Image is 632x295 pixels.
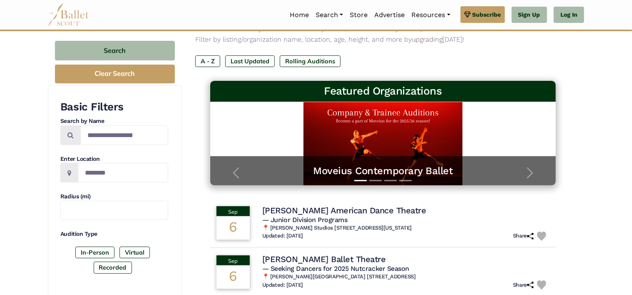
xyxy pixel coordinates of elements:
a: Subscribe [460,6,505,23]
img: gem.svg [464,10,471,19]
button: Search [55,41,175,60]
h3: Featured Organizations [217,84,549,98]
a: Search [312,6,346,24]
h4: [PERSON_NAME] American Dance Theatre [262,205,426,216]
button: Slide 4 [399,176,412,185]
div: 6 [216,216,250,240]
input: Location [78,163,168,182]
span: Subscribe [473,10,501,19]
label: Recorded [94,262,132,273]
a: Moveius Contemporary Ballet [219,165,547,177]
a: Store [346,6,371,24]
a: Resources [408,6,453,24]
a: Advertise [371,6,408,24]
h4: Search by Name [60,117,168,125]
label: Rolling Auditions [280,55,341,67]
h6: Updated: [DATE] [262,232,303,240]
h6: 📍 [PERSON_NAME][GEOGRAPHIC_DATA] [STREET_ADDRESS] [262,273,550,280]
div: Sep [216,206,250,216]
input: Search by names... [80,125,168,145]
h4: Audition Type [60,230,168,238]
div: Sep [216,255,250,265]
h6: Share [513,232,534,240]
button: Slide 2 [369,176,382,185]
button: Slide 1 [354,176,367,185]
h4: Radius (mi) [60,192,168,201]
label: In-Person [75,247,114,258]
span: — Junior Division Programs [262,216,348,224]
div: 6 [216,265,250,289]
h6: 📍 [PERSON_NAME] Studios [STREET_ADDRESS][US_STATE] [262,225,550,232]
a: Sign Up [512,7,547,23]
span: — Seeking Dancers for 2025 Nutcracker Season [262,265,409,272]
button: Slide 3 [384,176,397,185]
label: A - Z [195,55,220,67]
h4: [PERSON_NAME] Ballet Theatre [262,254,386,265]
a: Log In [554,7,584,23]
h3: Basic Filters [60,100,168,114]
h6: Updated: [DATE] [262,282,303,289]
a: Home [286,6,312,24]
p: Filter by listing/organization name, location, age, height, and more by [DATE]! [195,34,571,45]
a: upgrading [412,35,443,43]
label: Last Updated [225,55,275,67]
h6: Share [513,282,534,289]
h4: Enter Location [60,155,168,163]
button: Clear Search [55,65,175,83]
label: Virtual [119,247,150,258]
